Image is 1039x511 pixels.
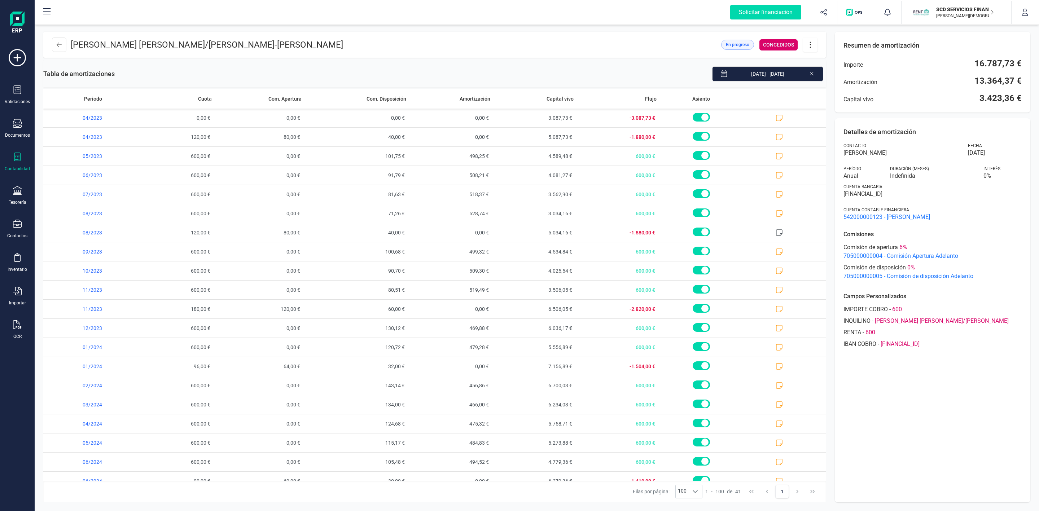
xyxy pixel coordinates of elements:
span: 5.087,73 € [493,128,577,146]
p: Campos Personalizados [843,292,1022,301]
span: Interés [983,166,1000,172]
span: 484,83 € [409,433,493,452]
span: 5.273,88 € [493,433,577,452]
span: 508,21 € [409,166,493,185]
span: 0,00 € [215,414,304,433]
span: 0,00 € [409,357,493,376]
div: Importar [9,300,26,306]
span: Cuenta bancaria [843,184,882,190]
span: 6.700,03 € [493,376,577,395]
span: 0,00 € [409,109,493,127]
span: 0,00 € [409,128,493,146]
span: 600,00 € [131,281,215,299]
span: Cuota [198,95,212,102]
p: [PERSON_NAME][DEMOGRAPHIC_DATA][DEMOGRAPHIC_DATA] [936,13,994,19]
span: 4.534,84 € [493,242,577,261]
span: 600,00 € [577,433,660,452]
span: 40,00 € [304,223,409,242]
span: -1.880,00 € [577,223,660,242]
span: 600,00 € [577,338,660,357]
span: 600,00 € [577,453,660,471]
span: 100 [676,485,689,498]
span: 6 % [899,243,907,252]
span: 0,00 € [131,109,215,127]
span: 90,70 € [304,261,409,280]
span: 600,00 € [577,147,660,166]
span: Asiento [692,95,710,102]
span: 0 % [907,263,915,272]
span: 466,00 € [409,395,493,414]
div: CONCEDIDOS [759,39,798,50]
button: Logo de OPS [842,1,869,24]
span: Cuenta contable financiera [843,207,909,213]
span: 498,25 € [409,147,493,166]
span: 80,51 € [304,281,409,299]
span: 41 [735,488,741,495]
span: 542000000123 - [PERSON_NAME] [843,213,1022,221]
span: 5.556,89 € [493,338,577,357]
span: 0,00 € [215,376,304,395]
span: 0,00 € [215,185,304,204]
span: 3.562,90 € [493,185,577,204]
button: Solicitar financiación [722,1,810,24]
span: 81,63 € [304,185,409,204]
span: 101,75 € [304,147,409,166]
span: 600,00 € [577,395,660,414]
span: 1 [705,488,708,495]
span: 600,00 € [131,376,215,395]
p: SCD SERVICIOS FINANCIEROS SL [936,6,994,13]
span: 120,00 € [131,128,215,146]
span: 134,00 € [304,395,409,414]
span: 06/2024 [43,453,131,471]
span: Duración (MESES) [890,166,929,172]
span: 105,48 € [304,453,409,471]
span: 705000000004 - Comisión Apertura Adelanto [843,252,1022,260]
div: Solicitar financiación [730,5,801,19]
span: 3.034,16 € [493,204,577,223]
img: Logo Finanedi [10,12,25,35]
span: 600,00 € [131,166,215,185]
span: 479,28 € [409,338,493,357]
span: de [727,488,732,495]
span: 7.156,89 € [493,357,577,376]
span: 32,00 € [304,357,409,376]
span: 6.279,36 € [493,472,577,490]
span: 16.787,73 € [974,58,1022,69]
span: 10/2023 [43,261,131,280]
span: 04/2023 [43,128,131,146]
span: 5.758,71 € [493,414,577,433]
span: 0,00 € [215,147,304,166]
span: Anual [843,172,882,180]
img: SC [913,4,929,20]
span: 0,00 € [215,242,304,261]
span: 456,86 € [409,376,493,395]
span: -1.410,00 € [577,472,660,490]
span: 0,00 € [215,166,304,185]
span: Com. Apertura [268,95,302,102]
span: 600,00 € [131,395,215,414]
span: 600,00 € [577,185,660,204]
span: Com. Disposición [367,95,406,102]
span: 120,00 € [215,300,304,318]
span: 528,74 € [409,204,493,223]
span: En progreso [726,41,749,48]
span: Capital vivo [547,95,574,102]
div: Contabilidad [5,166,30,172]
span: 3.423,36 € [979,92,1022,104]
span: Importe [843,61,863,69]
span: 91,79 € [304,166,409,185]
span: 494,52 € [409,453,493,471]
div: Contactos [7,233,27,239]
button: Page 1 [775,485,789,498]
span: 90,00 € [131,472,215,490]
div: - [843,317,1022,325]
span: 40,00 € [304,128,409,146]
p: [PERSON_NAME] [PERSON_NAME]/[PERSON_NAME] - [71,39,343,50]
span: 518,37 € [409,185,493,204]
span: 08/2023 [43,204,131,223]
span: 600 [892,305,902,314]
span: 6.506,05 € [493,300,577,318]
span: 469,88 € [409,319,493,338]
span: [PERSON_NAME] [843,149,960,157]
span: 0,00 € [409,472,493,490]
